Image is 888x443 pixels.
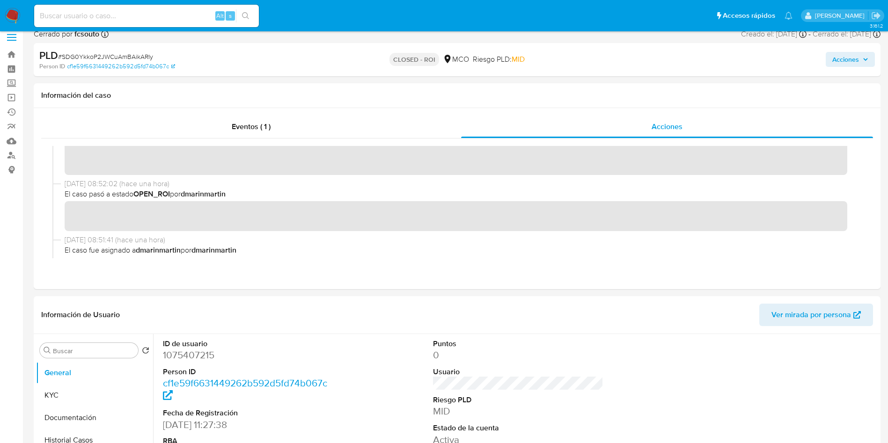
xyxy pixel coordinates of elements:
a: Salir [871,11,881,21]
div: MCO [443,54,469,65]
button: General [36,362,153,384]
dt: Person ID [163,367,334,377]
p: david.marinmartinez@mercadolibre.com.co [815,11,868,20]
dt: ID de usuario [163,339,334,349]
button: search-icon [236,9,255,22]
button: Buscar [44,347,51,354]
span: s [229,11,232,20]
span: Acciones [832,52,859,67]
dt: Usuario [433,367,604,377]
span: Eventos ( 1 ) [232,121,271,132]
input: Buscar usuario o caso... [34,10,259,22]
dd: 1075407215 [163,349,334,362]
h1: Información del caso [41,91,873,100]
div: Creado el: [DATE] [741,29,807,39]
span: Riesgo PLD: [473,54,525,65]
dt: Riesgo PLD [433,395,604,405]
dd: MID [433,405,604,418]
input: Buscar [53,347,134,355]
a: Notificaciones [785,12,793,20]
b: fcsouto [73,29,99,39]
span: Alt [216,11,224,20]
button: Volver al orden por defecto [142,347,149,357]
span: MID [512,54,525,65]
h1: Información de Usuario [41,310,120,320]
dt: Puntos [433,339,604,349]
button: Documentación [36,407,153,429]
dt: Fecha de Registración [163,408,334,418]
button: KYC [36,384,153,407]
span: Accesos rápidos [723,11,775,21]
div: Cerrado el: [DATE] [813,29,881,39]
button: Acciones [826,52,875,67]
button: Ver mirada por persona [759,304,873,326]
a: cf1e59f6631449262b592d5fd74b067c [163,376,327,403]
span: 3.161.2 [870,22,883,29]
span: - [808,29,811,39]
dd: 0 [433,349,604,362]
dt: Estado de la cuenta [433,423,604,433]
dd: [DATE] 11:27:38 [163,418,334,431]
span: Ver mirada por persona [771,304,851,326]
p: CLOSED - ROI [389,53,439,66]
b: PLD [39,48,58,63]
span: Acciones [652,121,683,132]
b: Person ID [39,62,65,71]
a: cf1e59f6631449262b592d5fd74b067c [67,62,175,71]
span: Cerrado por [34,29,99,39]
span: # SDG0YkkoP2JWCuAmBAikARIy [58,52,153,61]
